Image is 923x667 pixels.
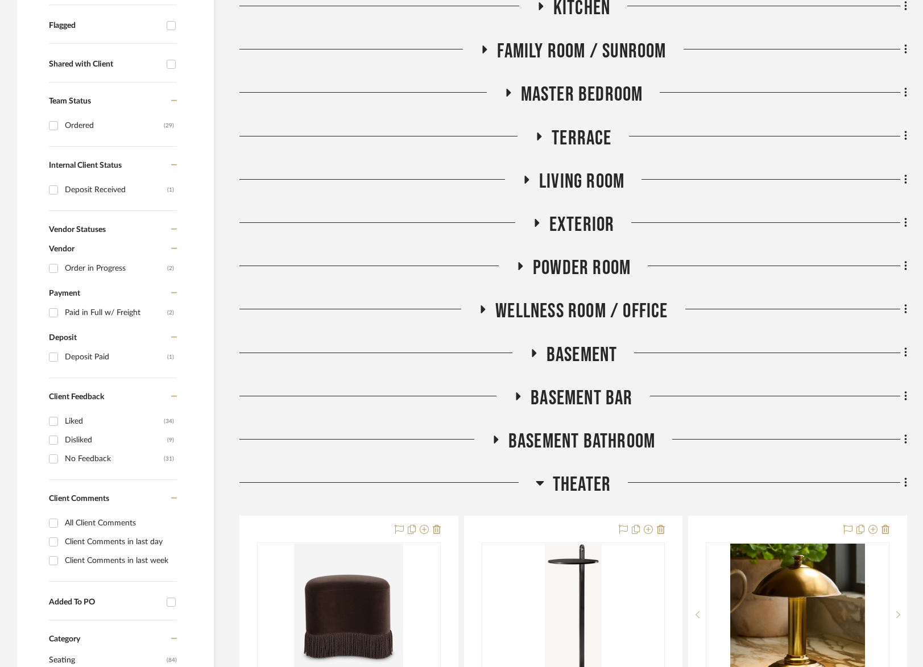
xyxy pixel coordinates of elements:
[497,39,666,64] span: Family Room / Sunroom
[65,412,164,430] div: Liked
[552,126,611,151] span: Terrace
[65,117,164,135] div: Ordered
[49,60,161,69] div: Shared with Client
[65,348,167,366] div: Deposit Paid
[49,334,77,342] span: Deposit
[167,348,174,366] div: (1)
[495,299,668,324] span: Wellness Room / Office
[508,429,655,454] span: Basement Bathroom
[49,245,74,253] span: Vendor
[49,393,104,401] span: Client Feedback
[49,161,122,169] span: Internal Client Status
[539,169,624,194] span: Living Room
[547,343,618,367] span: Basement
[164,412,174,430] div: (34)
[65,552,174,570] div: Client Comments in last week
[65,514,174,532] div: All Client Comments
[65,533,174,551] div: Client Comments in last day
[65,450,164,468] div: No Feedback
[531,386,632,411] span: Basement Bar
[49,97,91,105] span: Team Status
[49,495,109,503] span: Client Comments
[167,431,174,449] div: (9)
[65,431,167,449] div: Disliked
[533,256,631,280] span: Powder Room
[167,181,174,199] div: (1)
[553,473,611,497] span: Theater
[49,598,161,607] div: Added To PO
[49,226,106,234] span: Vendor Statuses
[65,181,167,199] div: Deposit Received
[521,82,643,107] span: Master Bedroom
[164,450,174,468] div: (31)
[167,259,174,277] div: (2)
[549,213,615,237] span: Exterior
[167,304,174,322] div: (2)
[65,259,167,277] div: Order in Progress
[65,304,167,322] div: Paid in Full w/ Freight
[49,635,80,644] span: Category
[49,289,80,297] span: Payment
[49,21,161,31] div: Flagged
[164,117,174,135] div: (29)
